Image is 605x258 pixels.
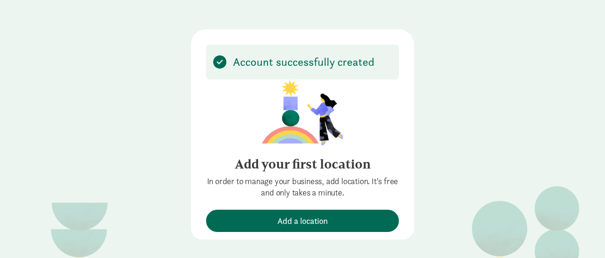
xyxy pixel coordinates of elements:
[262,80,343,145] img: illustration-girl.png
[206,210,399,232] button: Add a location
[558,213,605,258] iframe: Chat Widget
[277,214,328,227] span: Add a location
[233,56,374,68] p: Account successfully created
[206,176,399,198] p: In order to manage your business, add location. It's free and only takes a minute.
[206,157,399,172] h4: Add your first location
